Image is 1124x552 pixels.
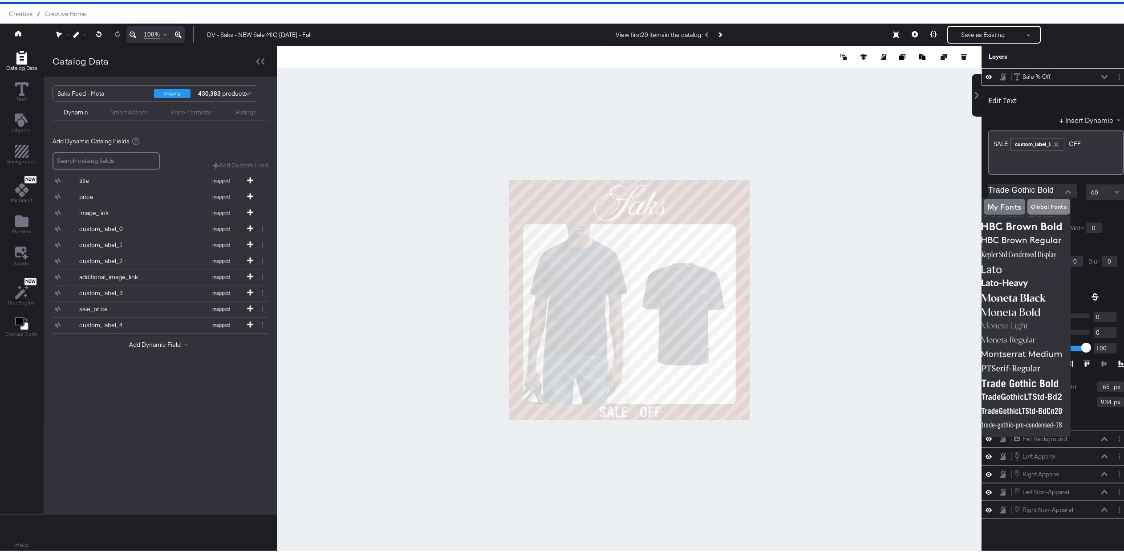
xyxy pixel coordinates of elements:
img: Kepler Std Condensed Display [982,246,1071,260]
img: Montserrat Medium [982,346,1071,360]
div: custom_label_4 [79,319,144,328]
button: Layer Options [1115,503,1124,513]
span: mapped [197,224,246,230]
img: TradeGothicLTStd-BdCn20 [982,403,1071,417]
svg: Paste image [919,52,925,58]
span: New [24,277,37,283]
button: Layer Options [1115,70,1124,80]
button: Add Rectangle [2,141,41,166]
div: custom_label_4mapped [53,316,268,331]
button: Help [9,536,35,552]
div: custom_label_3mapped [53,284,268,299]
div: pricemapped [53,187,268,203]
span: SALE [994,138,1009,146]
button: Close [1061,183,1075,197]
strong: 430,383 [197,84,223,99]
span: My Brand [11,195,32,202]
div: custom_label_3 [79,287,144,296]
div: Catalog Data [53,53,109,66]
button: pricemapped [53,187,257,203]
img: PTSerif-Regular [982,360,1071,374]
button: Add Dynamic Field [129,339,191,347]
button: Right Non-Apparel [1014,503,1074,513]
input: Search catalog fields [53,150,160,168]
button: Next Product [714,25,726,41]
button: NewMy Brand [5,172,38,205]
div: View first 20 items in the catalog [616,29,701,37]
img: Lato [982,260,1071,275]
button: Copy image [899,51,908,60]
img: Moneta Regular [982,332,1071,346]
img: Moneta Light [982,317,1071,332]
button: Layer Options [1115,468,1124,477]
span: Creative [9,8,32,16]
img: Moneta Bold [982,303,1071,317]
button: Text [10,78,34,104]
span: New [24,175,37,181]
button: titlemapped [53,171,257,187]
div: Layers [989,51,1079,59]
div: Right Non-Apparel [1023,504,1073,512]
div: Right Apparel [1023,468,1059,477]
img: trade-gothic-pro-condensed-18 [982,417,1071,431]
button: Right Apparel [1014,467,1060,477]
div: Price Formatter [171,106,214,115]
button: custom_label_1mapped [53,235,257,251]
span: Rec Engine [8,297,35,304]
div: sale_price [79,303,144,312]
div: custom_label_1mapped [53,235,268,251]
button: Layer Options [1115,432,1124,442]
div: image_linkmapped [53,203,268,219]
span: mapped [197,208,246,214]
button: sale_pricemapped [53,300,257,315]
svg: Copy image [899,52,905,58]
div: price [79,191,144,199]
span: mapped [197,320,246,326]
div: Edit Text [988,94,1017,103]
div: additional_image_linkmapped [53,268,268,283]
div: Left Non-Apparel [1023,486,1069,495]
span: Catalog Data [6,63,37,70]
button: Global Fonts [1027,197,1070,213]
span: mapped [197,304,246,310]
div: additional_image_link [79,271,144,280]
div: custom_label_0 [79,223,144,231]
button: custom_label_0mapped [53,219,257,235]
img: Lato-Heavy [982,275,1071,289]
a: Creative Home [45,8,86,16]
div: Saks Feed - Meta [57,84,147,99]
span: 60 [1091,187,1098,195]
div: custom_label_1 [1010,137,1064,148]
span: / [32,8,45,16]
div: custom_label_0mapped [53,219,268,235]
button: Add Rectangle [1,47,42,73]
button: Left Non-Apparel [1014,485,1070,495]
span: mapped [197,240,246,246]
div: products [197,84,224,99]
img: HBC Brown Bold [982,218,1071,232]
div: Dynamic [64,106,88,115]
span: My Files [12,226,31,233]
button: custom_label_3mapped [53,284,257,299]
div: Smart Actions [110,106,149,115]
span: Global Fonts [1031,200,1067,210]
span: Objects [12,125,31,132]
button: Layer Options [1115,450,1124,459]
button: custom_label_2mapped [53,252,257,267]
button: Fall Background [1014,433,1067,442]
div: shopping [154,87,191,96]
span: Canvas Color [5,329,38,336]
div: Left Apparel [1023,451,1055,459]
div: image_link [79,207,144,215]
span: mapped [197,192,246,198]
span: Background [8,156,36,163]
button: Add Custom Field [213,159,268,168]
button: Paste image [919,51,928,60]
button: Save as Existing [948,25,1018,41]
a: Help [16,539,28,548]
button: Sale % Off [1014,70,1051,80]
div: sale_pricemapped [53,300,268,315]
button: + Insert Dynamic [1059,114,1124,123]
span: mapped [197,288,246,294]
